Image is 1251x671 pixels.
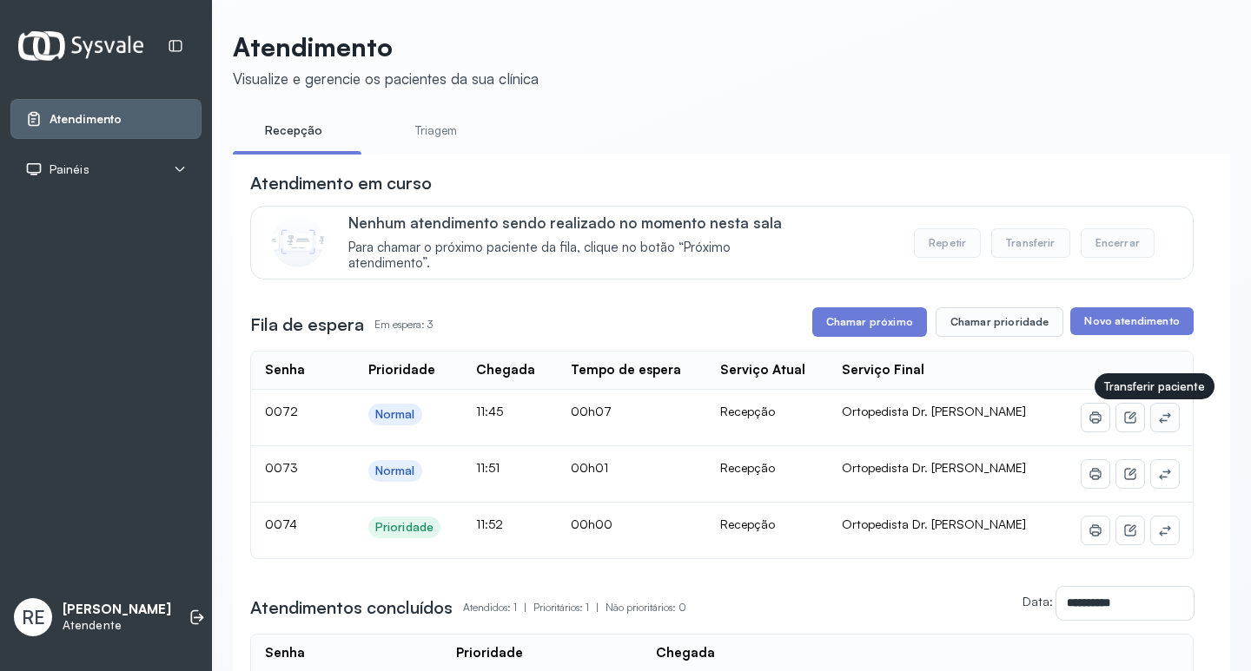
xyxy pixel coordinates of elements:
[524,601,526,614] span: |
[606,595,686,620] p: Não prioritários: 0
[571,516,612,531] span: 00h00
[571,404,612,418] span: 00h07
[991,228,1070,258] button: Transferir
[63,618,171,633] p: Atendente
[463,595,533,620] p: Atendidos: 1
[720,516,815,532] div: Recepção
[375,116,497,145] a: Triagem
[476,460,500,475] span: 11:51
[1081,228,1155,258] button: Encerrar
[720,460,815,476] div: Recepção
[596,601,599,614] span: |
[476,362,535,378] div: Chegada
[348,214,808,232] p: Nenhum atendimento sendo realizado no momento nesta sala
[375,407,415,422] div: Normal
[233,31,539,62] p: Atendimento
[265,516,297,531] span: 0074
[571,460,608,475] span: 00h01
[375,520,434,535] div: Prioridade
[50,112,122,127] span: Atendimento
[250,171,432,195] h3: Atendimento em curso
[265,404,298,418] span: 0072
[63,602,171,618] p: [PERSON_NAME]
[476,404,503,418] span: 11:45
[272,215,324,267] img: Imagem de CalloutCard
[571,362,681,378] div: Tempo de espera
[842,362,924,378] div: Serviço Final
[720,362,805,378] div: Serviço Atual
[812,307,927,337] button: Chamar próximo
[375,464,415,478] div: Normal
[50,162,89,177] span: Painéis
[233,69,539,88] div: Visualize e gerencie os pacientes da sua clínica
[842,460,1026,475] span: Ortopedista Dr. [PERSON_NAME]
[374,312,433,337] p: Em espera: 3
[265,460,298,475] span: 0073
[18,31,143,60] img: Logotipo do estabelecimento
[476,516,503,531] span: 11:52
[265,645,305,661] div: Senha
[368,362,435,378] div: Prioridade
[456,645,523,661] div: Prioridade
[656,645,715,661] div: Chegada
[1070,307,1193,335] button: Novo atendimento
[720,404,815,419] div: Recepção
[936,307,1064,337] button: Chamar prioridade
[250,312,364,337] h3: Fila de espera
[842,516,1026,531] span: Ortopedista Dr. [PERSON_NAME]
[348,240,808,273] span: Para chamar o próximo paciente da fila, clique no botão “Próximo atendimento”.
[250,595,453,620] h3: Atendimentos concluídos
[233,116,354,145] a: Recepção
[533,595,606,620] p: Prioritários: 1
[265,362,305,378] div: Senha
[25,110,187,128] a: Atendimento
[842,404,1026,418] span: Ortopedista Dr. [PERSON_NAME]
[1023,594,1053,609] label: Data:
[914,228,981,258] button: Repetir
